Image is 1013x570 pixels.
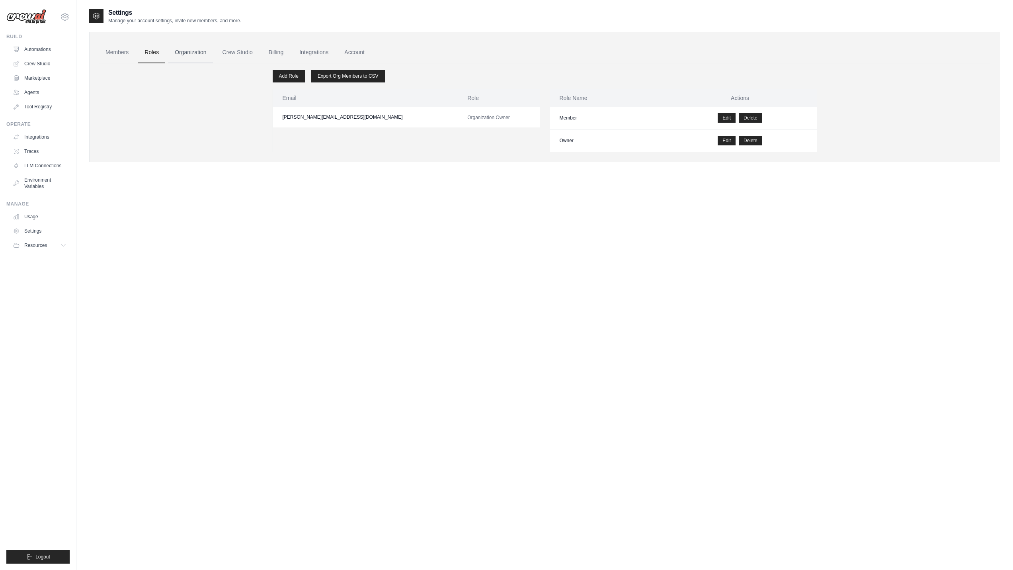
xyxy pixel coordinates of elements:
[10,239,70,252] button: Resources
[550,129,664,152] td: Owner
[6,550,70,564] button: Logout
[718,136,736,145] a: Edit
[138,42,165,63] a: Roles
[467,115,510,120] span: Organization Owner
[10,210,70,223] a: Usage
[273,89,458,107] th: Email
[273,70,305,82] a: Add Role
[550,107,664,129] td: Member
[10,43,70,56] a: Automations
[10,100,70,113] a: Tool Registry
[273,107,458,127] td: [PERSON_NAME][EMAIL_ADDRESS][DOMAIN_NAME]
[6,201,70,207] div: Manage
[10,131,70,143] a: Integrations
[664,89,817,107] th: Actions
[6,9,46,24] img: Logo
[458,89,539,107] th: Role
[10,225,70,237] a: Settings
[10,145,70,158] a: Traces
[739,136,762,145] button: Delete
[262,42,290,63] a: Billing
[718,113,736,123] a: Edit
[338,42,371,63] a: Account
[6,121,70,127] div: Operate
[6,33,70,40] div: Build
[108,18,241,24] p: Manage your account settings, invite new members, and more.
[550,89,664,107] th: Role Name
[10,86,70,99] a: Agents
[311,70,385,82] a: Export Org Members to CSV
[216,42,259,63] a: Crew Studio
[10,174,70,193] a: Environment Variables
[168,42,213,63] a: Organization
[24,242,47,249] span: Resources
[108,8,241,18] h2: Settings
[99,42,135,63] a: Members
[35,554,50,560] span: Logout
[10,159,70,172] a: LLM Connections
[739,113,762,123] button: Delete
[293,42,335,63] a: Integrations
[10,57,70,70] a: Crew Studio
[10,72,70,84] a: Marketplace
